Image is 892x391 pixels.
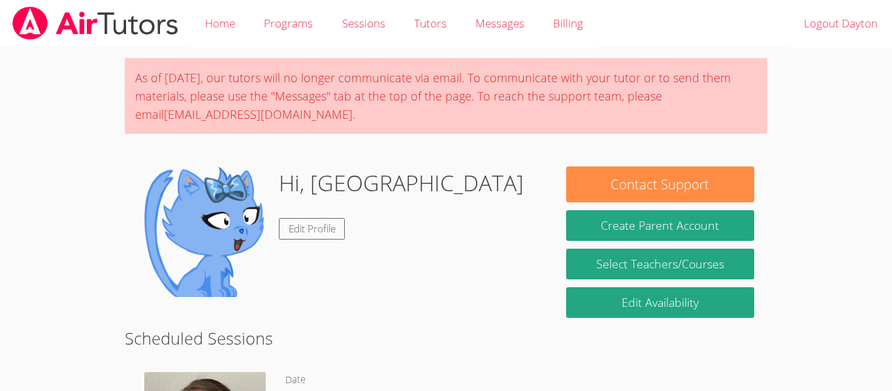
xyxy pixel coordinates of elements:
[279,166,524,200] h1: Hi, [GEOGRAPHIC_DATA]
[566,287,754,318] a: Edit Availability
[125,326,767,351] h2: Scheduled Sessions
[138,166,268,297] img: default.png
[125,58,767,134] div: As of [DATE], our tutors will no longer communicate via email. To communicate with your tutor or ...
[566,210,754,241] button: Create Parent Account
[566,166,754,202] button: Contact Support
[11,7,180,40] img: airtutors_banner-c4298cdbf04f3fff15de1276eac7730deb9818008684d7c2e4769d2f7ddbe033.png
[566,249,754,279] a: Select Teachers/Courses
[279,218,345,240] a: Edit Profile
[475,16,524,31] span: Messages
[285,372,306,388] dt: Date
